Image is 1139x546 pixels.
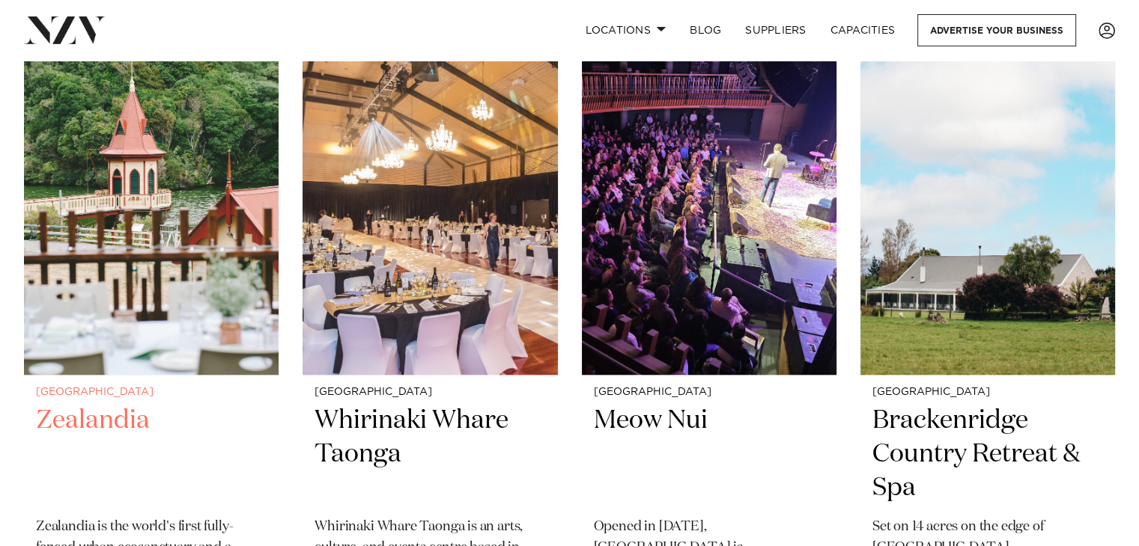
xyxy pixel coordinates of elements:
a: Locations [573,14,678,46]
a: Capacities [818,14,908,46]
h2: Brackenridge Country Retreat & Spa [872,404,1103,505]
h2: Whirinaki Whare Taonga [315,404,545,505]
small: [GEOGRAPHIC_DATA] [594,387,824,398]
a: BLOG [678,14,733,46]
small: [GEOGRAPHIC_DATA] [36,387,267,398]
img: Rātā Cafe at Zealandia [24,34,279,375]
h2: Meow Nui [594,404,824,505]
small: [GEOGRAPHIC_DATA] [315,387,545,398]
img: nzv-logo.png [24,16,106,43]
small: [GEOGRAPHIC_DATA] [872,387,1103,398]
a: Advertise your business [917,14,1076,46]
a: SUPPLIERS [733,14,818,46]
h2: Zealandia [36,404,267,505]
